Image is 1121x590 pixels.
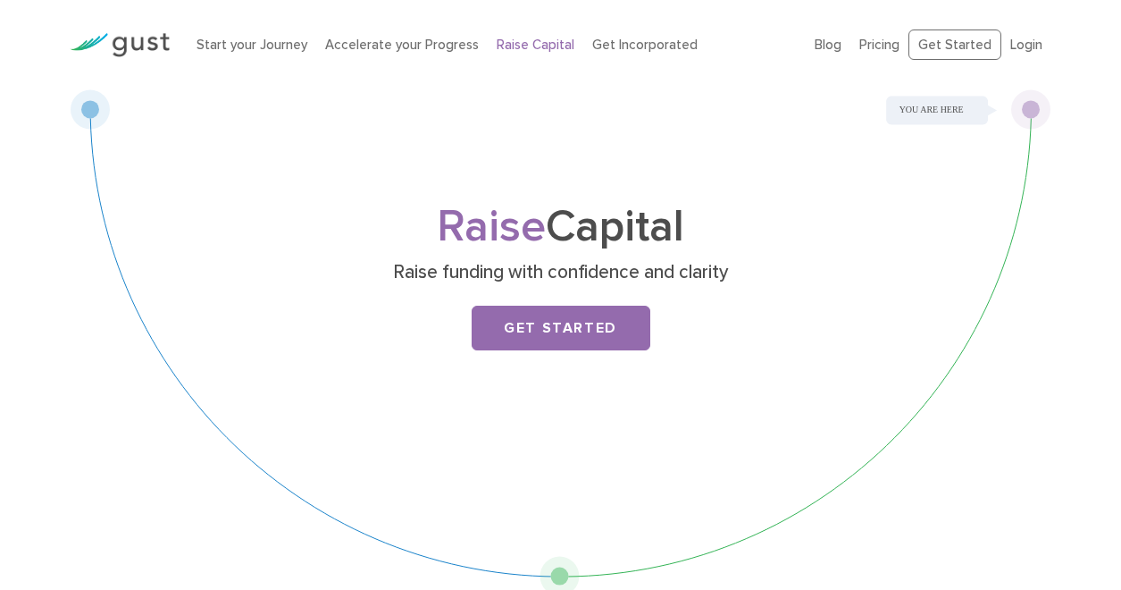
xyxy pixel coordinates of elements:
[214,260,907,285] p: Raise funding with confidence and clarity
[859,37,899,53] a: Pricing
[592,37,698,53] a: Get Incorporated
[908,29,1001,61] a: Get Started
[208,206,914,248] h1: Capital
[437,200,546,253] span: Raise
[325,37,479,53] a: Accelerate your Progress
[472,306,650,350] a: Get Started
[815,37,841,53] a: Blog
[497,37,574,53] a: Raise Capital
[1010,37,1042,53] a: Login
[197,37,307,53] a: Start your Journey
[70,33,170,57] img: Gust Logo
